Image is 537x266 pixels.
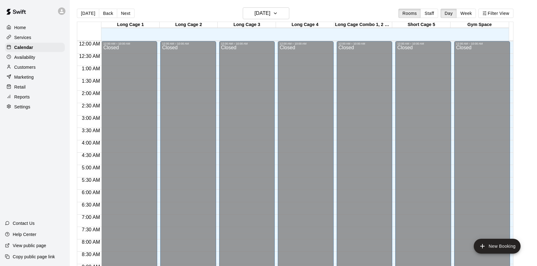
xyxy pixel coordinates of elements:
p: Reports [14,94,30,100]
p: Marketing [14,74,34,80]
a: Marketing [5,72,65,82]
p: Retail [14,84,26,90]
button: Day [441,9,457,18]
a: Availability [5,53,65,62]
a: Reports [5,92,65,102]
div: 12:00 AM – 10:00 AM [456,42,508,45]
span: 3:00 AM [80,116,102,121]
span: 2:00 AM [80,91,102,96]
p: Services [14,34,31,41]
div: 12:00 AM – 10:00 AM [397,42,449,45]
a: Home [5,23,65,32]
span: 2:30 AM [80,103,102,108]
p: Calendar [14,44,33,50]
p: Customers [14,64,36,70]
button: Next [117,9,134,18]
div: Long Cage Combo 1, 2 & 3 [334,22,393,28]
button: Week [456,9,476,18]
span: 5:00 AM [80,165,102,170]
span: 3:30 AM [80,128,102,133]
div: Short Cage 5 [392,22,450,28]
button: Back [99,9,117,18]
a: Customers [5,63,65,72]
span: 7:30 AM [80,227,102,232]
span: 4:30 AM [80,153,102,158]
p: Help Center [13,231,36,238]
span: 8:30 AM [80,252,102,257]
button: Rooms [398,9,421,18]
button: Staff [420,9,438,18]
div: Long Cage 1 [101,22,160,28]
button: [DATE] [243,7,289,19]
span: 7:00 AM [80,215,102,220]
p: Contact Us [13,220,35,226]
button: add [474,239,521,254]
span: 1:30 AM [80,78,102,84]
div: 12:00 AM – 10:00 AM [221,42,273,45]
span: 6:30 AM [80,202,102,207]
div: Long Cage 4 [276,22,334,28]
div: 12:00 AM – 10:00 AM [103,42,155,45]
p: Copy public page link [13,254,55,260]
button: [DATE] [77,9,99,18]
span: 6:00 AM [80,190,102,195]
span: 8:00 AM [80,239,102,245]
span: 5:30 AM [80,177,102,183]
h6: [DATE] [255,9,270,18]
span: 4:00 AM [80,140,102,146]
a: Calendar [5,43,65,52]
div: 12:00 AM – 10:00 AM [280,42,332,45]
p: Availability [14,54,35,60]
p: Settings [14,104,30,110]
div: 12:00 AM – 10:00 AM [162,42,214,45]
a: Services [5,33,65,42]
span: 12:00 AM [78,41,102,46]
span: 1:00 AM [80,66,102,71]
span: 12:30 AM [78,54,102,59]
p: View public page [13,242,46,249]
div: Gym Space [450,22,509,28]
a: Retail [5,82,65,92]
div: Long Cage 2 [160,22,218,28]
div: Long Cage 3 [218,22,276,28]
div: 12:00 AM – 10:00 AM [339,42,391,45]
p: Home [14,24,26,31]
button: Filter View [478,9,513,18]
a: Settings [5,102,65,111]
